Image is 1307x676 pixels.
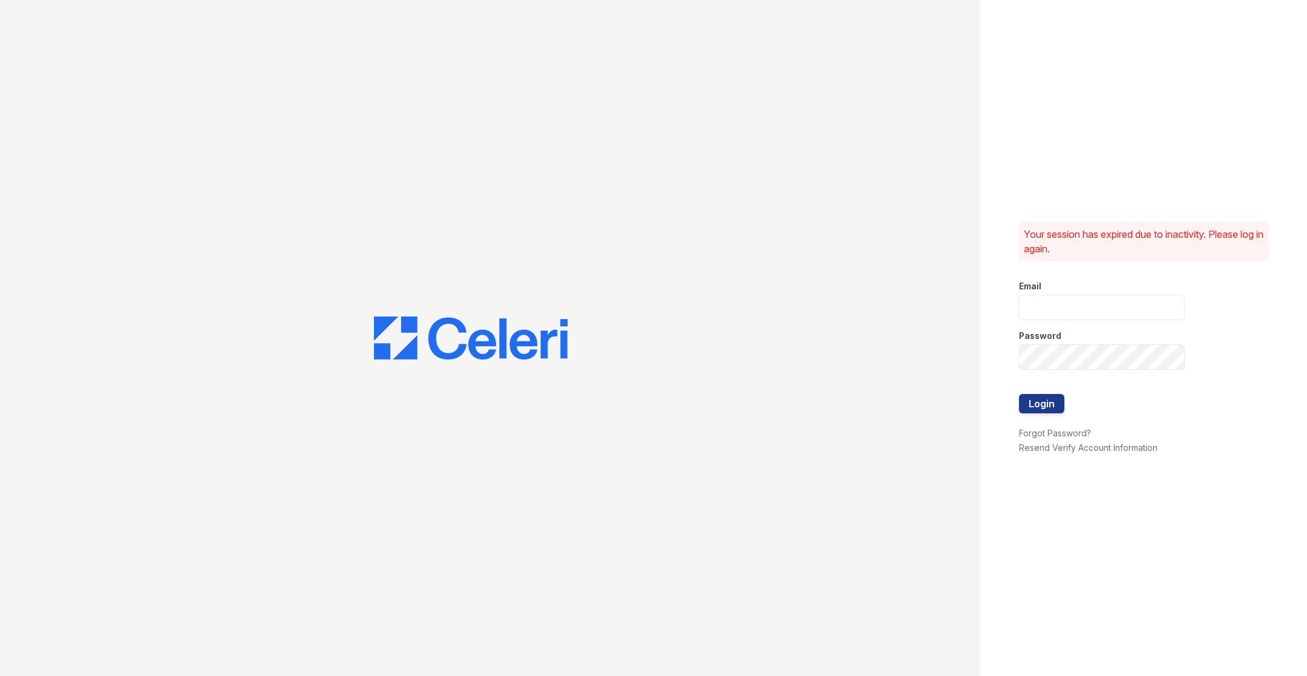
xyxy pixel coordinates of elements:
[1019,330,1061,342] label: Password
[1019,394,1064,413] button: Login
[1019,442,1158,453] a: Resend Verify Account Information
[1024,227,1263,256] p: Your session has expired due to inactivity. Please log in again.
[374,317,568,360] img: CE_Logo_Blue-a8612792a0a2168367f1c8372b55b34899dd931a85d93a1a3d3e32e68fde9ad4.png
[1019,428,1091,438] a: Forgot Password?
[1019,280,1041,292] label: Email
